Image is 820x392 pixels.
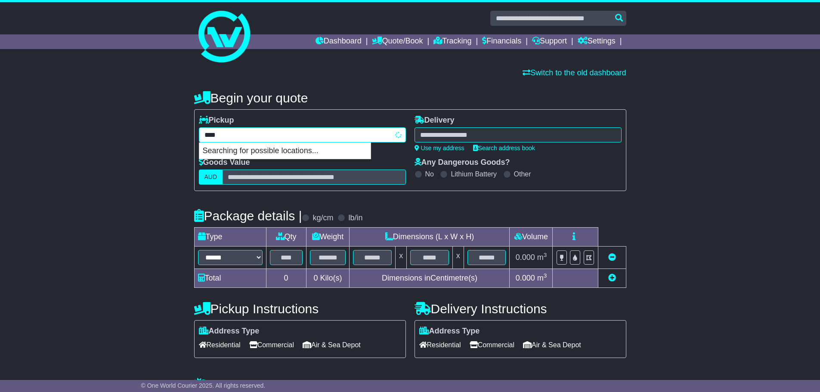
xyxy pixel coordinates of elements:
td: Total [194,269,266,288]
td: Dimensions in Centimetre(s) [350,269,510,288]
a: Dashboard [316,34,362,49]
span: 0 [313,274,318,282]
td: 0 [266,269,306,288]
span: Commercial [249,338,294,352]
label: kg/cm [313,213,333,223]
sup: 3 [544,272,547,279]
td: Volume [510,228,553,247]
span: Commercial [470,338,514,352]
span: Air & Sea Depot [523,338,581,352]
sup: 3 [544,252,547,258]
span: m [537,253,547,262]
h4: Begin your quote [194,91,626,105]
span: © One World Courier 2025. All rights reserved. [141,382,266,389]
span: Air & Sea Depot [303,338,361,352]
td: Kilo(s) [306,269,350,288]
label: Delivery [415,116,455,125]
td: Weight [306,228,350,247]
span: Residential [419,338,461,352]
a: Add new item [608,274,616,282]
label: Other [514,170,531,178]
a: Switch to the old dashboard [523,68,626,77]
h4: Pickup Instructions [194,302,406,316]
h4: Package details | [194,209,302,223]
a: Settings [578,34,616,49]
label: Lithium Battery [451,170,497,178]
label: Pickup [199,116,234,125]
label: No [425,170,434,178]
label: Address Type [419,327,480,336]
label: AUD [199,170,223,185]
a: Quote/Book [372,34,423,49]
h4: Warranty & Insurance [194,377,626,392]
td: Dimensions (L x W x H) [350,228,510,247]
span: m [537,274,547,282]
a: Use my address [415,145,464,151]
a: Support [532,34,567,49]
label: Any Dangerous Goods? [415,158,510,167]
label: Address Type [199,327,260,336]
td: x [396,247,407,269]
a: Financials [482,34,521,49]
span: 0.000 [516,253,535,262]
a: Search address book [473,145,535,151]
label: Goods Value [199,158,250,167]
span: Residential [199,338,241,352]
a: Remove this item [608,253,616,262]
label: lb/in [348,213,362,223]
p: Searching for possible locations... [199,143,371,159]
td: Qty [266,228,306,247]
typeahead: Please provide city [199,127,406,142]
td: Type [194,228,266,247]
h4: Delivery Instructions [415,302,626,316]
td: x [452,247,464,269]
span: 0.000 [516,274,535,282]
a: Tracking [433,34,471,49]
